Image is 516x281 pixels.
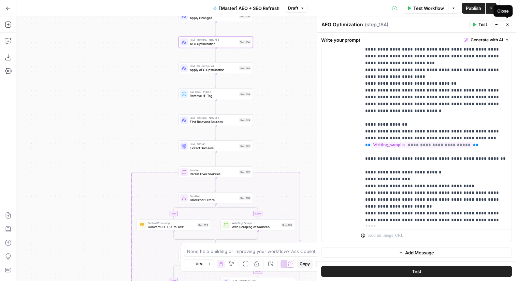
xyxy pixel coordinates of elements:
g: Edge from step_185 to step_159 [215,74,216,88]
div: LLM · GPT-4.1Extract DomainsStep 162 [178,140,253,152]
span: 70% [195,261,203,267]
span: Test [412,268,421,275]
button: Draft [285,4,307,13]
span: Test [478,22,487,28]
span: Check for Errors [190,197,238,202]
button: Generate with AI [462,36,512,44]
div: Web Page ScrapeWeb Scraping of SourcesStep 170 [220,219,295,231]
div: Apply ChangesStep 158 [178,11,253,22]
img: 62yuwf1kr9krw125ghy9mteuwaw4 [140,223,144,227]
span: Run Code · Python [190,90,238,94]
div: Step 159 [239,92,251,97]
div: LLM · Claude Opus 4Apply AEO OptimizationStep 185 [178,62,253,74]
div: LLM · [PERSON_NAME] 4AEO OptimizationStep 184 [178,37,253,48]
g: Edge from step_171 to step_172 [216,262,258,277]
div: LLM · [PERSON_NAME] 4Find Relevant SourcesStep 179 [178,114,253,126]
span: Test Workflow [413,5,444,12]
span: Apply Changes [190,15,238,20]
g: Edge from step_179 to step_162 [215,126,216,140]
button: [Master] AEO + SEO Refresh [209,3,284,14]
span: Generate with AI [471,37,503,43]
span: Content Processing [148,221,196,225]
button: Test [321,266,512,277]
span: Publish [466,5,481,12]
div: Content ProcessingConvert PDF URL to TextStep 169 [136,219,211,231]
div: Step 170 [281,223,293,227]
span: Draft [288,5,298,11]
span: LLM · [PERSON_NAME] 4 [190,116,238,120]
span: Add Message [405,249,434,256]
div: IterationIterate Over SourcesStep 167 [178,166,253,178]
div: Step 168 [239,196,251,200]
span: Iteration [190,168,238,172]
g: Edge from step_162 to step_167 [215,152,216,166]
button: Test Workflow [403,3,448,14]
div: Close [497,8,509,14]
g: Edge from step_158 to step_184 [215,22,216,36]
g: Edge from step_159 to step_179 [215,100,216,114]
span: ( step_184 ) [365,21,388,28]
g: Edge from step_168 to step_169 [173,204,216,219]
span: Copy [300,261,310,267]
span: LLM · GPT-4.1 [190,142,238,146]
span: Apply AEO Optimization [190,68,238,72]
span: Convert PDF URL to Text [148,224,196,229]
div: Step 169 [197,223,209,227]
div: Step 162 [239,144,251,149]
span: Extract Domains [190,145,238,150]
span: [Master] AEO + SEO Refresh [219,5,279,12]
div: ConditionExtract FactsStep 171 [178,250,253,262]
div: Step 185 [239,66,251,70]
span: LLM · [PERSON_NAME] 4 [190,38,237,42]
span: Web Page Scrape [232,221,279,225]
span: Iterate Over Sources [190,171,238,176]
button: Copy [297,259,313,268]
g: Edge from step_167 to step_168 [215,178,216,192]
textarea: AEO Optimization [321,21,363,28]
div: Step 158 [239,14,251,18]
div: ConditionCheck for ErrorsStep 168 [178,192,253,204]
button: Test [469,20,490,29]
g: Edge from step_169 to step_168-conditional-end [174,231,216,242]
g: Edge from step_168 to step_170 [216,204,258,219]
button: Add Message [321,248,512,258]
g: Edge from step_170 to step_168-conditional-end [216,231,258,242]
div: Step 184 [239,40,251,44]
span: LLM · Claude Opus 4 [190,64,238,68]
div: Write your prompt [317,33,516,47]
span: Condition [190,194,238,198]
div: Run Code · PythonRemove H1 TagStep 159 [178,88,253,100]
span: Web Scraping of Sources [232,224,279,229]
span: AEO Optimization [190,42,237,46]
span: Find Relevant Sources [190,120,238,124]
g: Edge from step_184 to step_185 [215,48,216,62]
button: Publish [462,3,485,14]
span: Remove H1 Tag [190,94,238,98]
div: Step 179 [239,118,251,123]
div: Step 167 [239,170,251,174]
